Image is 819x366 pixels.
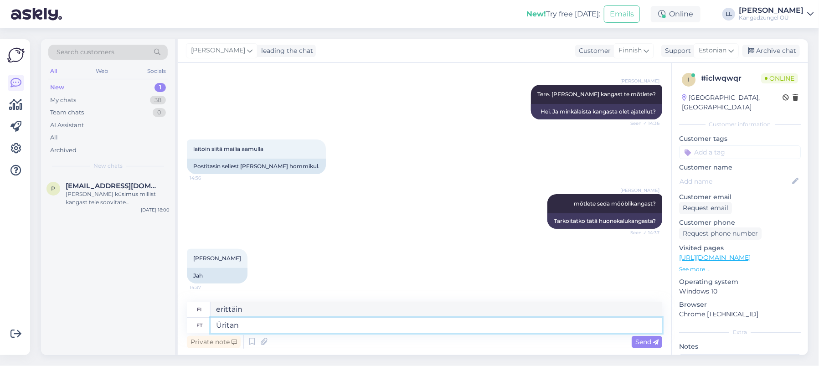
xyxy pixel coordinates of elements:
span: New chats [93,162,123,170]
div: Jah [187,268,247,284]
div: Request phone number [679,227,762,240]
input: Add name [680,176,790,186]
span: [PERSON_NAME] [620,77,659,84]
span: [PERSON_NAME] [620,187,659,194]
span: Online [761,73,798,83]
span: 14:37 [190,284,224,291]
div: [PERSON_NAME] [739,7,804,14]
span: 14:36 [190,175,224,181]
a: [PERSON_NAME]Kangadzungel OÜ [739,7,814,21]
div: Customer information [679,120,801,129]
p: Customer email [679,192,801,202]
div: Archived [50,146,77,155]
p: Browser [679,300,801,309]
div: Support [661,46,691,56]
div: et [196,318,202,333]
div: Online [651,6,701,22]
div: Web [94,65,110,77]
p: Visited pages [679,243,801,253]
div: AI Assistant [50,121,84,130]
span: Search customers [57,47,114,57]
div: Archive chat [742,45,800,57]
span: i [688,76,690,83]
p: Operating system [679,277,801,287]
p: Chrome [TECHNICAL_ID] [679,309,801,319]
div: [DATE] 18:00 [141,206,170,213]
div: Try free [DATE]: [526,9,600,20]
span: p [52,185,56,192]
div: My chats [50,96,76,105]
div: New [50,83,64,92]
input: Add a tag [679,145,801,159]
div: leading the chat [258,46,313,56]
p: Notes [679,342,801,351]
span: Seen ✓ 14:37 [625,229,659,236]
div: fi [197,302,202,317]
div: Kangadzungel OÜ [739,14,804,21]
div: LL [722,8,735,21]
div: Tarkoitatko tätä huonekalukangasta? [547,213,662,229]
span: [PERSON_NAME] [191,46,245,56]
p: Customer name [679,163,801,172]
span: Finnish [618,46,642,56]
div: 0 [153,108,166,117]
a: [URL][DOMAIN_NAME] [679,253,751,262]
button: Emails [604,5,640,23]
div: Extra [679,328,801,336]
span: Estonian [699,46,726,56]
div: Postitasin sellest [PERSON_NAME] hommikul. [187,159,326,174]
p: Customer tags [679,134,801,144]
span: Tere. [PERSON_NAME] kangast te mõtlete? [537,91,656,98]
div: Private note [187,336,241,348]
div: 1 [155,83,166,92]
textarea: erittäin [211,302,662,317]
div: All [48,65,59,77]
span: laitoin siitä mailia aamulla [193,145,263,152]
img: Askly Logo [7,46,25,64]
span: [PERSON_NAME] [193,255,241,262]
span: Send [635,338,659,346]
div: Team chats [50,108,84,117]
span: mõtlete seda mööblikangast? [574,200,656,207]
div: 38 [150,96,166,105]
div: [GEOGRAPHIC_DATA], [GEOGRAPHIC_DATA] [682,93,783,112]
div: [PERSON_NAME] küsimus millist kangast teie soovitate masintikkimisel embleemi tegemiseks. [66,190,170,206]
div: Hei. Ja minkälaista kangasta olet ajatellut? [531,104,662,119]
div: All [50,133,58,142]
b: New! [526,10,546,18]
div: Customer [575,46,611,56]
span: Seen ✓ 14:36 [625,120,659,127]
p: Customer phone [679,218,801,227]
p: See more ... [679,265,801,273]
textarea: Üritan [211,318,662,333]
div: Request email [679,202,732,214]
div: # iclwqwqr [701,73,761,84]
span: paripilleriin@gmail.com [66,182,160,190]
div: Socials [145,65,168,77]
p: Windows 10 [679,287,801,296]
